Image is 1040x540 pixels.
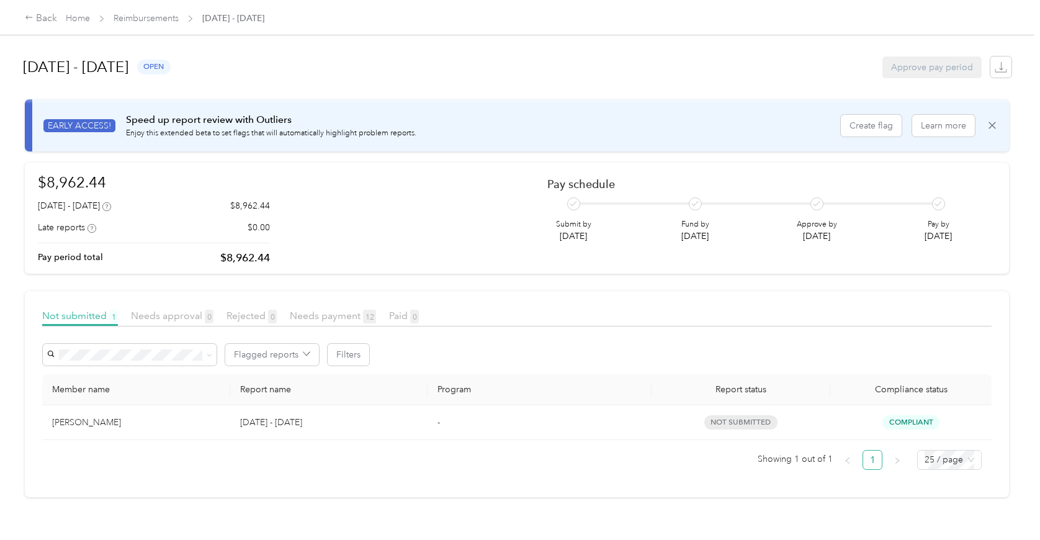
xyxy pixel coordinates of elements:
p: Submit by [556,219,591,230]
div: [DATE] - [DATE] [38,199,111,212]
span: not submitted [704,415,778,430]
th: Report name [230,374,428,405]
p: Approve by [797,219,837,230]
p: $8,962.44 [230,199,270,212]
span: EARLY ACCESS! [43,119,115,132]
p: $8,962.44 [220,250,270,266]
p: Fund by [681,219,709,230]
div: [PERSON_NAME] [52,416,220,430]
span: Rejected [226,310,277,322]
span: Not submitted [42,310,118,322]
li: Previous Page [838,450,858,470]
span: 0 [268,310,277,323]
p: Enjoy this extended beta to set flags that will automatically highlight problem reports. [126,128,416,139]
span: Report status [661,384,821,395]
h1: [DATE] - [DATE] [23,52,128,82]
p: Pay by [925,219,952,230]
span: 12 [363,310,376,323]
span: open [137,60,171,74]
span: 0 [410,310,419,323]
span: Compliance status [840,384,982,395]
p: Pay period total [38,251,103,264]
span: Showing 1 out of 1 [758,450,833,469]
span: 0 [205,310,213,323]
span: Needs approval [131,310,213,322]
div: Member name [52,384,220,395]
span: Paid [389,310,419,322]
span: Compliant [882,415,939,430]
li: Next Page [887,450,907,470]
p: [DATE] [925,230,952,243]
p: [DATE] [556,230,591,243]
iframe: Everlance-gr Chat Button Frame [971,470,1040,540]
a: Reimbursements [114,13,179,24]
p: [DATE] [681,230,709,243]
td: - [428,405,652,440]
div: Back [25,11,57,26]
th: Member name [42,374,230,405]
p: Speed up report review with Outliers [126,112,416,128]
button: left [838,450,858,470]
p: [DATE] [797,230,837,243]
span: 1 [109,310,118,323]
div: Page Size [917,450,982,470]
th: Program [428,374,652,405]
p: $0.00 [248,221,270,234]
h2: Pay schedule [547,178,974,191]
button: right [887,450,907,470]
button: Create flag [841,115,902,137]
h1: $8,962.44 [38,171,270,193]
p: [DATE] - [DATE] [240,416,418,430]
button: Filters [328,344,369,366]
a: Home [66,13,90,24]
span: 25 / page [925,451,974,469]
span: left [844,457,851,464]
button: Learn more [912,115,975,137]
span: right [894,457,901,464]
span: Needs payment [290,310,376,322]
a: 1 [863,451,882,469]
div: Late reports [38,221,96,234]
span: [DATE] - [DATE] [202,12,264,25]
li: 1 [863,450,882,470]
button: Flagged reports [225,344,319,366]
